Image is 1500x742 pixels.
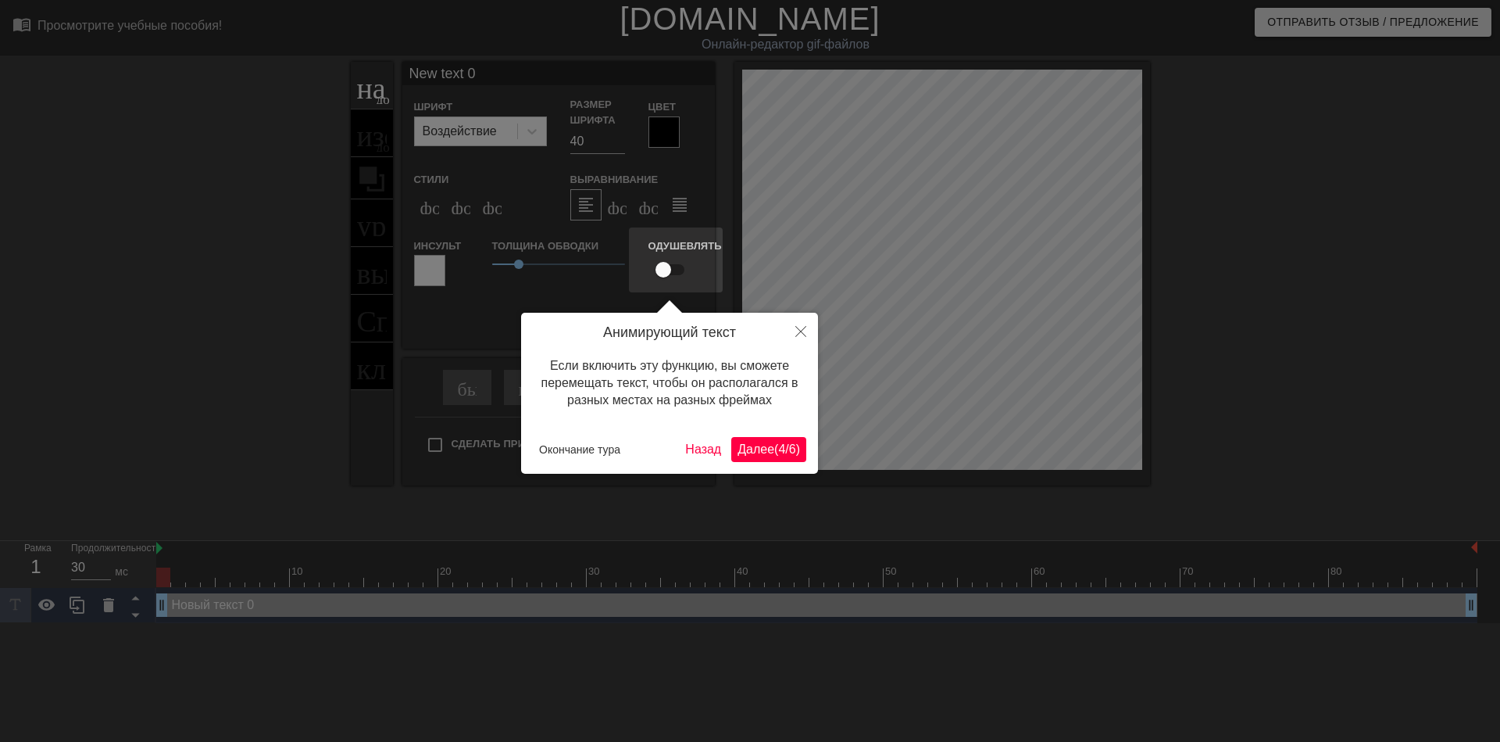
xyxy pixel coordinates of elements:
[685,443,721,456] ya-tr-span: Назад
[789,443,796,456] ya-tr-span: 6
[541,359,798,407] ya-tr-span: Если включить эту функцию, вы сможете перемещать текст, чтобы он располагался в разных местах на ...
[731,437,806,462] button: Далее
[785,443,788,456] ya-tr-span: /
[679,437,727,462] button: Назад
[778,443,785,456] ya-tr-span: 4
[784,313,818,349] button: Закрыть
[796,443,800,456] ya-tr-span: )
[737,443,774,456] ya-tr-span: Далее
[533,438,627,461] button: Окончание тура
[774,443,778,456] ya-tr-span: (
[533,324,806,342] h4: Анимирующий текст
